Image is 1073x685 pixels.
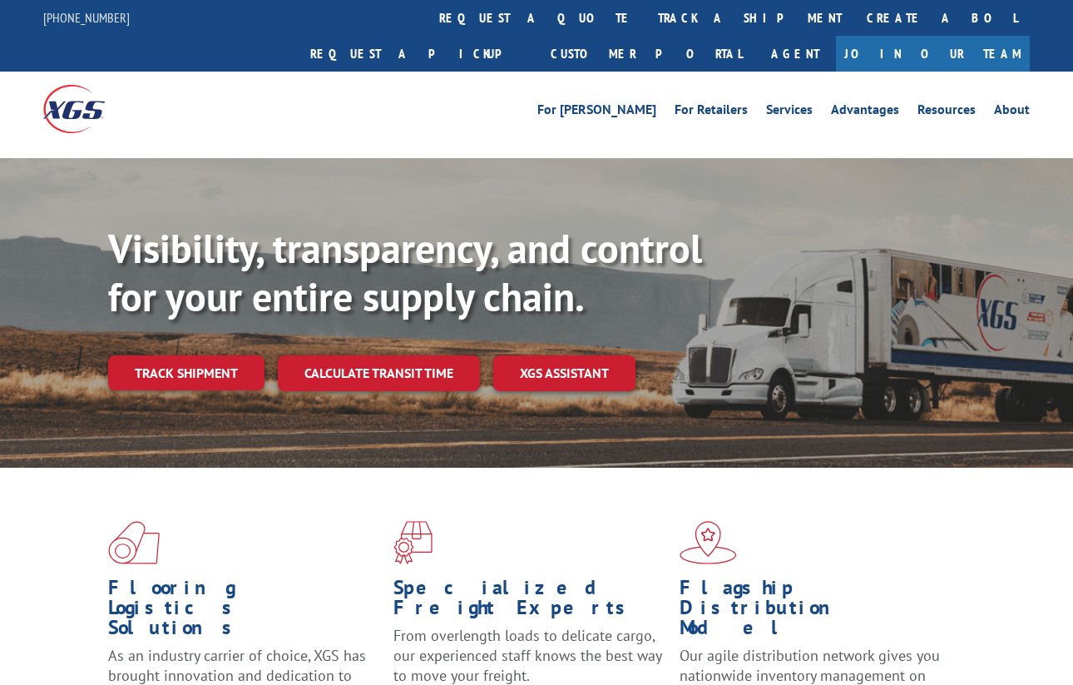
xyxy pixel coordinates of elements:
[831,103,899,122] a: Advantages
[43,9,130,26] a: [PHONE_NUMBER]
[917,103,976,122] a: Resources
[108,222,702,322] b: Visibility, transparency, and control for your entire supply chain.
[393,521,433,564] img: xgs-icon-focused-on-flooring-red
[675,103,748,122] a: For Retailers
[108,578,381,646] h1: Flooring Logistics Solutions
[298,36,538,72] a: Request a pickup
[493,355,635,391] a: XGS ASSISTANT
[766,103,813,122] a: Services
[108,521,160,564] img: xgs-icon-total-supply-chain-intelligence-red
[393,578,666,626] h1: Specialized Freight Experts
[680,521,737,564] img: xgs-icon-flagship-distribution-model-red
[108,355,265,390] a: Track shipment
[538,36,754,72] a: Customer Portal
[680,578,952,646] h1: Flagship Distribution Model
[537,103,656,122] a: For [PERSON_NAME]
[836,36,1030,72] a: Join Our Team
[994,103,1030,122] a: About
[278,355,480,391] a: Calculate transit time
[754,36,836,72] a: Agent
